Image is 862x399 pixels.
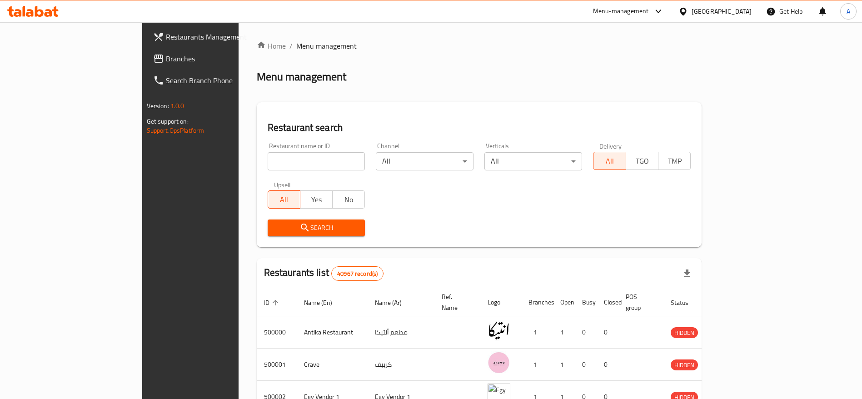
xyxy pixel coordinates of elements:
span: Name (Ar) [375,297,414,308]
nav: breadcrumb [257,40,702,51]
a: Search Branch Phone [146,70,286,91]
div: All [484,152,582,170]
img: Antika Restaurant [488,319,510,342]
div: Total records count [331,266,384,281]
td: 1 [553,349,575,381]
span: All [597,155,622,168]
h2: Menu management [257,70,346,84]
td: 0 [575,316,597,349]
div: HIDDEN [671,359,698,370]
span: Yes [304,193,329,206]
th: Branches [521,289,553,316]
button: Yes [300,190,333,209]
button: No [332,190,365,209]
td: كرييف [368,349,434,381]
td: 0 [597,316,618,349]
span: TMP [662,155,687,168]
td: 0 [597,349,618,381]
span: All [272,193,297,206]
label: Delivery [599,143,622,149]
div: [GEOGRAPHIC_DATA] [692,6,752,16]
div: Menu-management [593,6,649,17]
span: 1.0.0 [170,100,184,112]
span: No [336,193,361,206]
span: HIDDEN [671,360,698,370]
h2: Restaurants list [264,266,384,281]
td: 1 [553,316,575,349]
span: Get support on: [147,115,189,127]
div: Export file [676,263,698,284]
td: 1 [521,316,553,349]
span: Search [275,222,358,234]
img: Crave [488,351,510,374]
th: Logo [480,289,521,316]
span: Name (En) [304,297,344,308]
a: Support.OpsPlatform [147,125,204,136]
label: Upsell [274,181,291,188]
td: 0 [575,349,597,381]
button: TGO [626,152,658,170]
th: Busy [575,289,597,316]
span: Search Branch Phone [166,75,279,86]
h2: Restaurant search [268,121,691,135]
th: Closed [597,289,618,316]
button: Search [268,219,365,236]
li: / [289,40,293,51]
span: Version: [147,100,169,112]
span: 40967 record(s) [332,269,383,278]
a: Branches [146,48,286,70]
span: ID [264,297,281,308]
td: مطعم أنتيكا [368,316,434,349]
span: Ref. Name [442,291,469,313]
button: All [268,190,300,209]
span: HIDDEN [671,328,698,338]
a: Restaurants Management [146,26,286,48]
span: Status [671,297,700,308]
span: POS group [626,291,653,313]
button: All [593,152,626,170]
td: Antika Restaurant [297,316,368,349]
div: HIDDEN [671,327,698,338]
span: A [847,6,850,16]
th: Open [553,289,575,316]
td: Crave [297,349,368,381]
span: Menu management [296,40,357,51]
input: Search for restaurant name or ID.. [268,152,365,170]
span: Restaurants Management [166,31,279,42]
div: All [376,152,473,170]
span: TGO [630,155,655,168]
td: 1 [521,349,553,381]
button: TMP [658,152,691,170]
span: Branches [166,53,279,64]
